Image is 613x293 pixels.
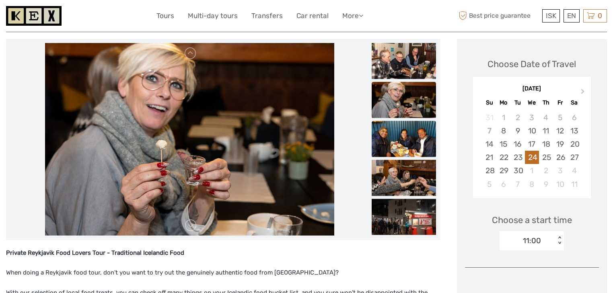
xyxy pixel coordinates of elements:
[482,151,496,164] div: Choose Sunday, September 21st, 2025
[567,97,581,108] div: Sa
[372,199,436,235] img: 79531f9febab449d83d878348abb0b15_slider_thumbnail.jpeg
[188,10,238,22] a: Multi-day tours
[539,164,553,177] div: Choose Thursday, October 2nd, 2025
[492,214,572,226] span: Choose a start time
[553,164,567,177] div: Choose Friday, October 3rd, 2025
[525,137,539,151] div: Choose Wednesday, September 17th, 2025
[567,151,581,164] div: Choose Saturday, September 27th, 2025
[457,9,541,23] span: Best price guarantee
[564,9,580,23] div: EN
[496,111,510,124] div: Not available Monday, September 1st, 2025
[525,111,539,124] div: Not available Wednesday, September 3rd, 2025
[523,236,541,246] div: 11:00
[482,111,496,124] div: Not available Sunday, August 31st, 2025
[496,151,510,164] div: Choose Monday, September 22nd, 2025
[539,97,553,108] div: Th
[597,12,603,20] span: 0
[510,178,525,191] div: Choose Tuesday, October 7th, 2025
[525,124,539,137] div: Choose Wednesday, September 10th, 2025
[539,137,553,151] div: Choose Thursday, September 18th, 2025
[510,151,525,164] div: Choose Tuesday, September 23rd, 2025
[372,82,436,118] img: 6aee7941826d40fc9382b0b992ed1933_slider_thumbnail.jpeg
[496,97,510,108] div: Mo
[496,137,510,151] div: Choose Monday, September 15th, 2025
[567,164,581,177] div: Choose Saturday, October 4th, 2025
[556,236,563,245] div: < >
[482,137,496,151] div: Choose Sunday, September 14th, 2025
[11,14,91,20] p: We're away right now. Please check back later!
[525,178,539,191] div: Choose Wednesday, October 8th, 2025
[553,151,567,164] div: Choose Friday, September 26th, 2025
[482,164,496,177] div: Choose Sunday, September 28th, 2025
[553,137,567,151] div: Choose Friday, September 19th, 2025
[553,97,567,108] div: Fr
[475,111,588,191] div: month 2025-09
[45,43,334,236] img: 6aee7941826d40fc9382b0b992ed1933_main_slider.jpeg
[496,178,510,191] div: Choose Monday, October 6th, 2025
[6,6,62,26] img: 1261-44dab5bb-39f8-40da-b0c2-4d9fce00897c_logo_small.jpg
[510,164,525,177] div: Choose Tuesday, September 30th, 2025
[93,12,102,22] button: Open LiveChat chat widget
[372,121,436,157] img: d78fc8cc8f4748d68a6fb6ee4ef2adfe_slider_thumbnail.jpeg
[567,111,581,124] div: Not available Saturday, September 6th, 2025
[496,164,510,177] div: Choose Monday, September 29th, 2025
[553,178,567,191] div: Choose Friday, October 10th, 2025
[577,87,590,100] button: Next Month
[156,10,174,22] a: Tours
[553,111,567,124] div: Not available Friday, September 5th, 2025
[6,268,440,278] p: When doing a Reykjavik food tour, don’t you want to try out the genuinely authentic food from [GE...
[473,85,591,93] div: [DATE]
[342,10,363,22] a: More
[546,12,556,20] span: ISK
[510,124,525,137] div: Choose Tuesday, September 9th, 2025
[488,58,576,70] div: Choose Date of Travel
[539,151,553,164] div: Choose Thursday, September 25th, 2025
[6,249,184,256] strong: Private Reykjavik Food Lovers Tour - Traditional Icelandic Food
[539,111,553,124] div: Not available Thursday, September 4th, 2025
[553,124,567,137] div: Choose Friday, September 12th, 2025
[525,164,539,177] div: Choose Wednesday, October 1st, 2025
[539,124,553,137] div: Choose Thursday, September 11th, 2025
[251,10,283,22] a: Transfers
[296,10,329,22] a: Car rental
[372,43,436,79] img: 3ad91c3062724f378cf20365cb31d491_slider_thumbnail.jpeg
[510,97,525,108] div: Tu
[567,124,581,137] div: Choose Saturday, September 13th, 2025
[510,137,525,151] div: Choose Tuesday, September 16th, 2025
[539,178,553,191] div: Choose Thursday, October 9th, 2025
[525,151,539,164] div: Choose Wednesday, September 24th, 2025
[510,111,525,124] div: Not available Tuesday, September 2nd, 2025
[482,124,496,137] div: Not available Sunday, September 7th, 2025
[567,137,581,151] div: Choose Saturday, September 20th, 2025
[496,124,510,137] div: Choose Monday, September 8th, 2025
[482,97,496,108] div: Su
[525,97,539,108] div: We
[567,178,581,191] div: Choose Saturday, October 11th, 2025
[372,160,436,196] img: 64c6c5861a044b7fbf9c0268291fc3e3_slider_thumbnail.jpeg
[482,178,496,191] div: Choose Sunday, October 5th, 2025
